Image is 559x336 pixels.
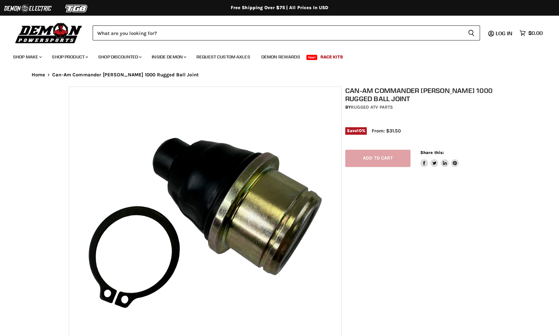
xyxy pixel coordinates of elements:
[351,104,393,110] a: Rugged ATV Parts
[345,127,367,134] span: Save %
[306,55,318,60] span: New!
[316,50,348,64] a: Race Kits
[345,104,494,111] div: by
[52,72,199,78] span: Can-Am Commander [PERSON_NAME] 1000 Rugged Ball Joint
[463,25,480,40] button: Search
[345,86,494,103] h1: Can-Am Commander [PERSON_NAME] 1000 Rugged Ball Joint
[93,25,480,40] form: Product
[256,50,305,64] a: Demon Rewards
[19,5,541,11] div: Free Shipping Over $75 | All Prices In USD
[357,128,362,133] span: 10
[420,150,459,167] aside: Share this:
[516,28,546,38] a: $0.00
[19,72,541,78] nav: Breadcrumbs
[3,2,52,15] img: Demon Electric Logo 2
[13,21,85,44] img: Demon Powersports
[47,50,92,64] a: Shop Product
[372,128,401,134] span: From: $31.50
[93,25,463,40] input: Search
[493,30,516,36] a: Log in
[192,50,255,64] a: Request Custom Axles
[32,72,45,78] a: Home
[528,30,543,36] span: $0.00
[52,2,101,15] img: TGB Logo 2
[147,50,190,64] a: Inside Demon
[93,50,146,64] a: Shop Discounted
[496,30,512,37] span: Log in
[420,150,444,155] span: Share this:
[8,48,541,64] ul: Main menu
[8,50,46,64] a: Shop Make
